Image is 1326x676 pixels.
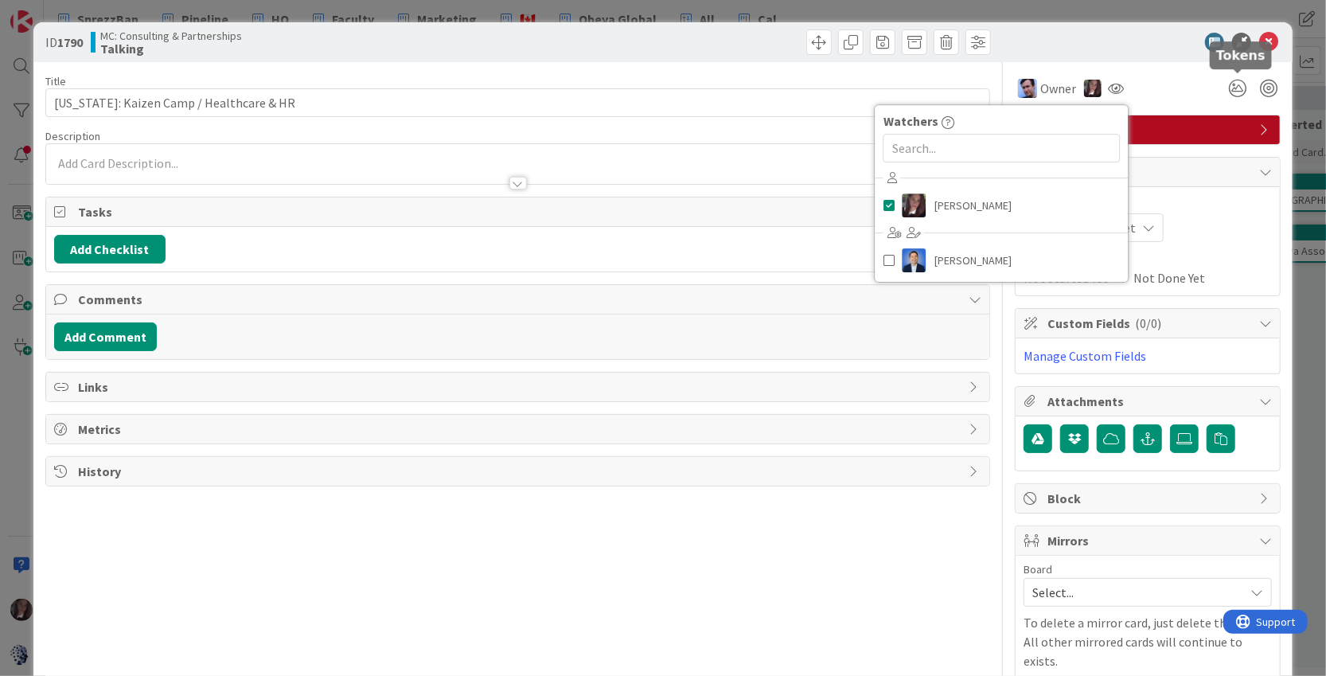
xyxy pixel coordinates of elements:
[100,29,242,42] span: MC: Consulting & Partnerships
[1047,531,1251,550] span: Mirrors
[883,134,1121,162] input: Search...
[78,202,961,221] span: Tasks
[78,290,961,309] span: Comments
[100,42,242,55] b: Talking
[1040,79,1076,98] span: Owner
[45,129,100,143] span: Description
[934,248,1012,272] span: [PERSON_NAME]
[78,377,961,397] span: Links
[876,190,1129,221] a: TD[PERSON_NAME]
[1018,79,1037,98] img: JB
[1047,392,1251,411] span: Attachments
[883,111,938,131] span: Watchers
[78,420,961,439] span: Metrics
[54,322,157,351] button: Add Comment
[1024,250,1272,267] span: Actual Dates
[1047,120,1251,139] span: Clients
[934,193,1012,217] span: [PERSON_NAME]
[903,248,926,272] img: DP
[57,34,83,50] b: 1790
[1024,564,1052,575] span: Board
[1047,314,1251,333] span: Custom Fields
[33,2,72,21] span: Support
[1135,315,1161,331] span: ( 0/0 )
[45,33,83,52] span: ID
[1047,489,1251,508] span: Block
[54,235,166,264] button: Add Checklist
[1032,581,1236,604] span: Select...
[45,88,991,117] input: type card name here...
[1024,195,1272,212] span: Planned Dates
[903,193,926,217] img: TD
[45,74,66,88] label: Title
[1084,80,1102,97] img: TD
[1024,348,1146,364] a: Manage Custom Fields
[876,245,1129,275] a: DP[PERSON_NAME]
[1024,613,1272,670] p: To delete a mirror card, just delete the card. All other mirrored cards will continue to exists.
[1216,48,1266,63] h5: Tokens
[1133,268,1205,287] span: Not Done Yet
[1047,162,1251,182] span: Dates
[78,462,961,481] span: History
